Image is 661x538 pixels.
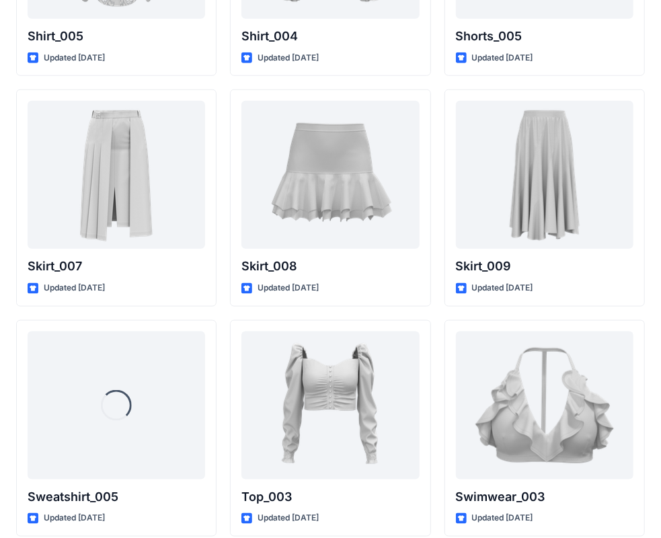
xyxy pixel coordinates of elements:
[241,332,419,479] a: Top_003
[241,257,419,276] p: Skirt_008
[44,512,105,526] p: Updated [DATE]
[456,101,633,249] a: Skirt_009
[258,512,319,526] p: Updated [DATE]
[456,332,633,479] a: Swimwear_003
[28,488,205,506] p: Sweatshirt_005
[258,281,319,295] p: Updated [DATE]
[472,281,533,295] p: Updated [DATE]
[472,512,533,526] p: Updated [DATE]
[28,101,205,249] a: Skirt_007
[44,51,105,65] p: Updated [DATE]
[456,257,633,276] p: Skirt_009
[28,257,205,276] p: Skirt_007
[472,51,533,65] p: Updated [DATE]
[241,488,419,506] p: Top_003
[241,101,419,249] a: Skirt_008
[241,27,419,46] p: Shirt_004
[44,281,105,295] p: Updated [DATE]
[28,27,205,46] p: Shirt_005
[456,488,633,506] p: Swimwear_003
[456,27,633,46] p: Shorts_005
[258,51,319,65] p: Updated [DATE]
